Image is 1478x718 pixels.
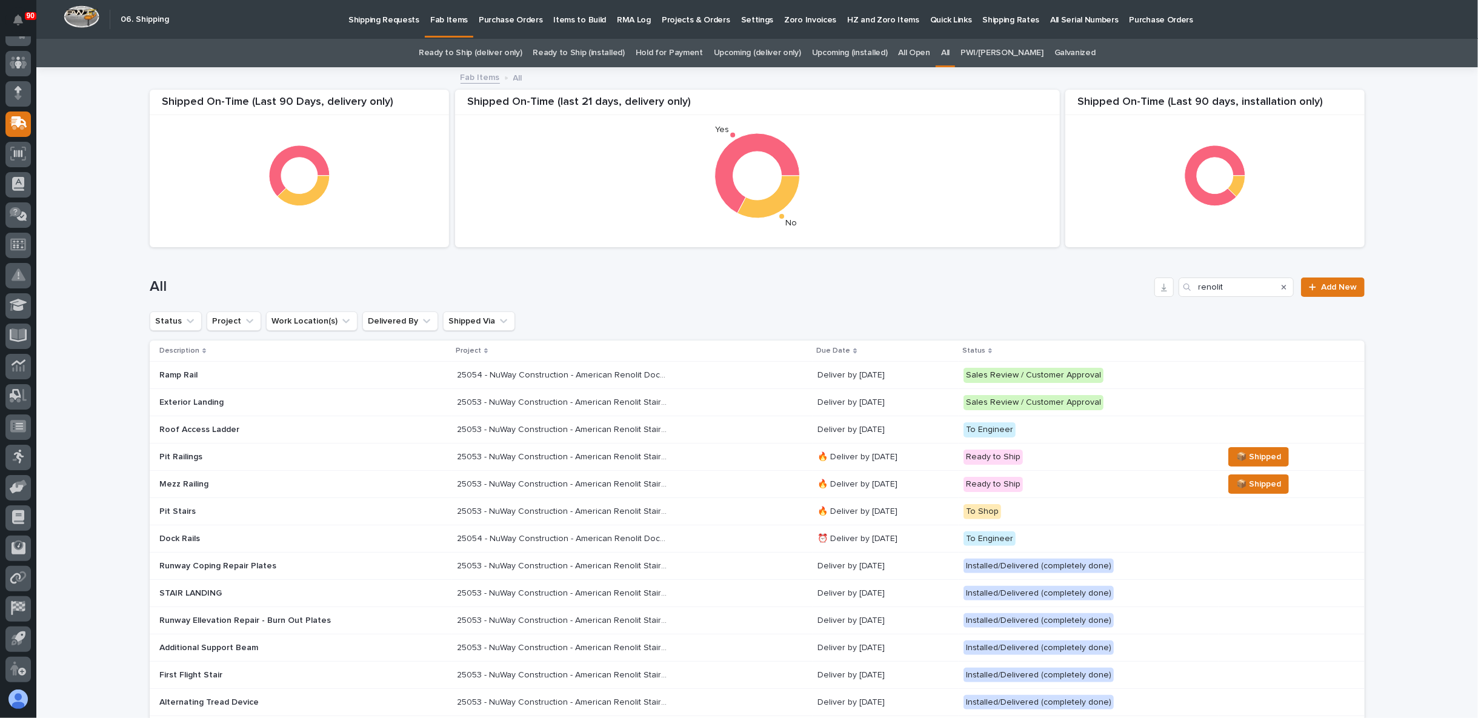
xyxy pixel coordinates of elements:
p: Deliver by [DATE] [817,670,954,680]
span: Add New [1321,283,1357,291]
div: Notifications90 [15,15,31,34]
span: 📦 Shipped [1236,477,1281,491]
div: To Shop [964,504,1001,519]
p: 25053 - NuWay Construction - American Renolit Stairs Guardrail and Roof Ladder [457,504,671,517]
p: Deliver by [DATE] [817,397,954,408]
button: Work Location(s) [266,311,358,331]
p: 🔥 Deliver by [DATE] [817,452,954,462]
p: Roof Access Ladder [159,425,371,435]
p: Runway Ellevation Repair - Burn Out Plates [159,616,371,626]
button: Delivered By [362,311,438,331]
button: 📦 Shipped [1228,474,1289,494]
p: Deliver by [DATE] [817,370,954,381]
a: All [941,39,950,67]
p: 25053 - NuWay Construction - American Renolit Stairs Guardrail and Roof Ladder [457,477,671,490]
p: Deliver by [DATE] [817,425,954,435]
p: 25053 - NuWay Construction - American Renolit Stairs Guardrail and Roof Ladder [457,450,671,462]
tr: Pit Railings25053 - NuWay Construction - American Renolit Stairs Guardrail and Roof Ladder25053 -... [150,444,1365,471]
tr: Exterior Landing25053 - NuWay Construction - American Renolit Stairs Guardrail and Roof Ladder250... [150,389,1365,416]
input: Search [1179,278,1294,297]
div: Installed/Delivered (completely done) [964,613,1114,628]
tr: Runway Coping Repair Plates25053 - NuWay Construction - American Renolit Stairs Guardrail and Roo... [150,553,1365,580]
p: 25054 - NuWay Construction - American Renolit Dock Rail [457,368,671,381]
p: Due Date [816,344,850,357]
button: Notifications [5,7,31,33]
p: Project [456,344,481,357]
p: 25054 - NuWay Construction - American Renolit Dock Rail [457,531,671,544]
p: Runway Coping Repair Plates [159,561,371,571]
p: Deliver by [DATE] [817,643,954,653]
p: 25053 - NuWay Construction - American Renolit Stairs Guardrail and Roof Ladder [457,613,671,626]
a: Fab Items [461,70,500,84]
text: Yes [716,125,730,134]
h2: 06. Shipping [121,15,169,25]
div: To Engineer [964,422,1016,437]
tr: Pit Stairs25053 - NuWay Construction - American Renolit Stairs Guardrail and Roof Ladder25053 - N... [150,498,1365,525]
a: All Open [899,39,931,67]
div: Shipped On-Time (last 21 days, delivery only) [455,96,1060,116]
p: Status [962,344,985,357]
tr: Ramp Rail25054 - NuWay Construction - American Renolit Dock Rail25054 - NuWay Construction - Amer... [150,362,1365,389]
p: 🔥 Deliver by [DATE] [817,479,954,490]
p: 25053 - NuWay Construction - American Renolit Stairs Guardrail and Roof Ladder [457,422,671,435]
img: Workspace Logo [64,5,99,28]
p: 🔥 Deliver by [DATE] [817,507,954,517]
tr: First Flight Stair25053 - NuWay Construction - American Renolit Stairs Guardrail and Roof Ladder2... [150,662,1365,689]
h1: All [150,278,1150,296]
p: 25053 - NuWay Construction - American Renolit Stairs Guardrail and Roof Ladder [457,640,671,653]
p: Deliver by [DATE] [817,561,954,571]
p: First Flight Stair [159,670,371,680]
div: Shipped On-Time (Last 90 days, installation only) [1065,96,1365,116]
p: Pit Stairs [159,507,371,517]
div: Installed/Delivered (completely done) [964,559,1114,574]
tr: Alternating Tread Device25053 - NuWay Construction - American Renolit Stairs Guardrail and Roof L... [150,689,1365,716]
a: Add New [1301,278,1365,297]
button: users-avatar [5,686,31,712]
div: Ready to Ship [964,450,1023,465]
p: Additional Support Beam [159,643,371,653]
a: Ready to Ship (deliver only) [419,39,522,67]
div: To Engineer [964,531,1016,547]
div: Installed/Delivered (completely done) [964,640,1114,656]
p: Ramp Rail [159,370,371,381]
tr: STAIR LANDING25053 - NuWay Construction - American Renolit Stairs Guardrail and Roof Ladder25053 ... [150,580,1365,607]
span: 📦 Shipped [1236,450,1281,464]
p: 25053 - NuWay Construction - American Renolit Stairs Guardrail and Roof Ladder [457,668,671,680]
tr: Roof Access Ladder25053 - NuWay Construction - American Renolit Stairs Guardrail and Roof Ladder2... [150,416,1365,444]
p: STAIR LANDING [159,588,371,599]
p: 25053 - NuWay Construction - American Renolit Stairs Guardrail and Roof Ladder [457,395,671,408]
tr: Runway Ellevation Repair - Burn Out Plates25053 - NuWay Construction - American Renolit Stairs Gu... [150,607,1365,634]
div: Sales Review / Customer Approval [964,368,1104,383]
div: Installed/Delivered (completely done) [964,668,1114,683]
p: All [513,70,522,84]
div: Shipped On-Time (Last 90 Days, delivery only) [150,96,449,116]
p: Pit Railings [159,452,371,462]
p: Mezz Railing [159,479,371,490]
tr: Dock Rails25054 - NuWay Construction - American Renolit Dock Rail25054 - NuWay Construction - Ame... [150,525,1365,553]
tr: Additional Support Beam25053 - NuWay Construction - American Renolit Stairs Guardrail and Roof La... [150,634,1365,662]
a: Galvanized [1054,39,1096,67]
p: ⏰ Deliver by [DATE] [817,534,954,544]
text: No [785,219,797,228]
p: Description [159,344,199,357]
button: 📦 Shipped [1228,447,1289,467]
a: Upcoming (installed) [812,39,888,67]
div: Sales Review / Customer Approval [964,395,1104,410]
p: Deliver by [DATE] [817,588,954,599]
p: 25053 - NuWay Construction - American Renolit Stairs Guardrail and Roof Ladder [457,695,671,708]
tr: Mezz Railing25053 - NuWay Construction - American Renolit Stairs Guardrail and Roof Ladder25053 -... [150,471,1365,498]
p: Deliver by [DATE] [817,616,954,626]
button: Project [207,311,261,331]
a: Upcoming (deliver only) [714,39,801,67]
p: Alternating Tread Device [159,697,371,708]
div: Installed/Delivered (completely done) [964,695,1114,710]
p: 90 [27,12,35,20]
a: Ready to Ship (installed) [533,39,625,67]
p: Dock Rails [159,534,371,544]
div: Ready to Ship [964,477,1023,492]
div: Installed/Delivered (completely done) [964,586,1114,601]
p: 25053 - NuWay Construction - American Renolit Stairs Guardrail and Roof Ladder [457,586,671,599]
a: PWI/[PERSON_NAME] [960,39,1044,67]
p: Deliver by [DATE] [817,697,954,708]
